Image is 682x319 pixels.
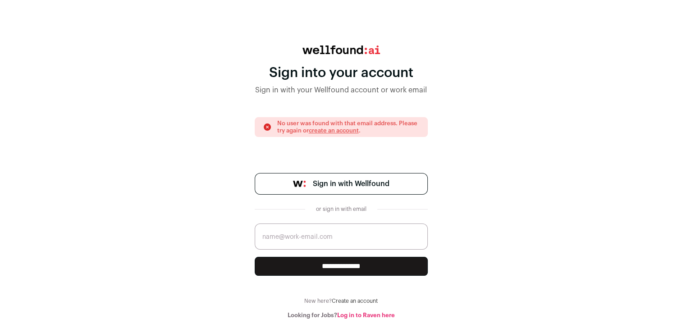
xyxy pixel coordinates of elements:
div: Sign in with your Wellfound account or work email [255,85,428,96]
div: or sign in with email [312,205,370,213]
div: Looking for Jobs? [255,312,428,319]
a: create an account [309,128,359,133]
img: wellfound-symbol-flush-black-fb3c872781a75f747ccb3a119075da62bfe97bd399995f84a933054e44a575c4.png [293,181,306,187]
a: Create an account [332,298,378,304]
p: No user was found with that email address. Please try again or . [277,120,420,134]
div: New here? [255,297,428,305]
div: Sign into your account [255,65,428,81]
img: wellfound:ai [302,46,380,54]
a: Log in to Raven here [337,312,395,318]
input: name@work-email.com [255,223,428,250]
span: Sign in with Wellfound [313,178,389,189]
a: Sign in with Wellfound [255,173,428,195]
